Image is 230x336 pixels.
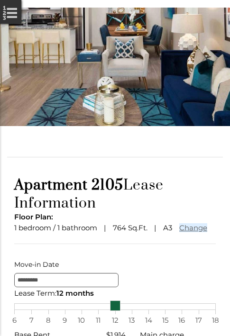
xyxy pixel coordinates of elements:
span: 11 [93,314,103,327]
span: 16 [177,314,186,327]
span: A3 [163,223,172,232]
span: 7 [27,314,36,327]
span: 15 [160,314,170,327]
span: 18 [211,314,220,327]
span: Apartment 2105 [14,176,123,194]
input: Move-in Date edit selected 9/19/2025 [14,273,119,287]
span: 1 bedroom / 1 bathroom [14,223,97,232]
span: 12 months [56,289,94,298]
span: 10 [77,314,86,327]
h1: Lease Information [14,176,216,212]
span: 8 [44,314,53,327]
label: Move-in Date [14,258,216,271]
span: 17 [194,314,203,327]
span: 9 [60,314,70,327]
div: Lease Term: [14,287,216,300]
span: 13 [127,314,137,327]
span: Floor Plan: [14,212,53,221]
span: 764 [113,223,126,232]
span: 14 [144,314,153,327]
span: 6 [9,314,19,327]
span: Sq.Ft. [128,223,147,232]
a: Change [179,223,207,232]
span: 12 [110,314,120,327]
